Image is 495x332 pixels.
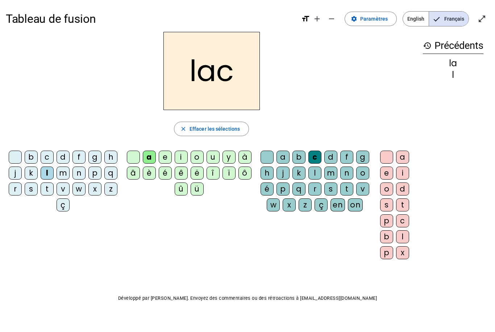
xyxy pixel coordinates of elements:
div: r [9,182,22,196]
div: l [41,167,54,180]
div: c [41,151,54,164]
div: ï [222,167,236,180]
div: r [308,182,321,196]
div: p [88,167,101,180]
div: on [348,198,363,211]
button: Diminuer la taille de la police [324,12,339,26]
div: p [380,246,393,259]
div: b [380,230,393,243]
div: n [72,167,86,180]
div: û [175,182,188,196]
span: Effacer les sélections [190,125,240,133]
div: b [292,151,305,164]
div: w [267,198,280,211]
div: v [57,182,70,196]
div: i [175,151,188,164]
button: Paramètres [345,12,397,26]
div: u [207,151,220,164]
div: d [324,151,337,164]
div: x [283,198,296,211]
div: g [356,151,369,164]
div: a [143,151,156,164]
div: p [380,214,393,227]
div: z [104,182,117,196]
div: î [207,167,220,180]
div: n [340,167,353,180]
div: x [396,246,409,259]
mat-icon: close [180,126,187,132]
div: l [423,71,483,79]
div: ü [191,182,204,196]
button: Entrer en plein écran [475,12,489,26]
button: Augmenter la taille de la police [310,12,324,26]
div: v [356,182,369,196]
h3: Précédents [423,38,483,54]
div: en [330,198,345,211]
div: ç [315,198,328,211]
div: la [423,59,483,68]
div: t [340,182,353,196]
div: g [88,151,101,164]
div: ç [57,198,70,211]
div: o [191,151,204,164]
div: s [324,182,337,196]
div: f [340,151,353,164]
div: b [25,151,38,164]
div: l [308,167,321,180]
div: ô [238,167,251,180]
div: é [261,182,274,196]
div: o [380,182,393,196]
span: English [403,12,429,26]
div: x [88,182,101,196]
mat-button-toggle-group: Language selection [403,11,469,26]
div: a [396,151,409,164]
div: è [143,167,156,180]
div: d [57,151,70,164]
div: ë [191,167,204,180]
h1: Tableau de fusion [6,7,295,30]
div: ê [175,167,188,180]
h2: lac [163,32,260,110]
div: q [104,167,117,180]
div: à [238,151,251,164]
div: e [380,167,393,180]
div: s [25,182,38,196]
mat-icon: format_size [301,14,310,23]
div: m [324,167,337,180]
div: l [396,230,409,243]
div: q [292,182,305,196]
div: j [276,167,290,180]
div: i [396,167,409,180]
button: Effacer les sélections [174,122,249,136]
div: j [9,167,22,180]
div: a [276,151,290,164]
div: d [396,182,409,196]
div: é [159,167,172,180]
div: t [396,198,409,211]
div: h [104,151,117,164]
div: t [41,182,54,196]
div: c [396,214,409,227]
div: c [308,151,321,164]
span: Paramètres [360,14,388,23]
div: y [222,151,236,164]
div: â [127,167,140,180]
div: o [356,167,369,180]
div: w [72,182,86,196]
div: f [72,151,86,164]
mat-icon: remove [327,14,336,23]
div: h [261,167,274,180]
div: s [380,198,393,211]
mat-icon: history [423,41,432,50]
div: k [292,167,305,180]
mat-icon: settings [351,16,357,22]
span: Français [429,12,469,26]
div: k [25,167,38,180]
p: Développé par [PERSON_NAME]. Envoyez des commentaires ou des rétroactions à [EMAIL_ADDRESS][DOMAI... [6,294,489,303]
mat-icon: open_in_full [478,14,486,23]
mat-icon: add [313,14,321,23]
div: z [299,198,312,211]
div: e [159,151,172,164]
div: m [57,167,70,180]
div: p [276,182,290,196]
